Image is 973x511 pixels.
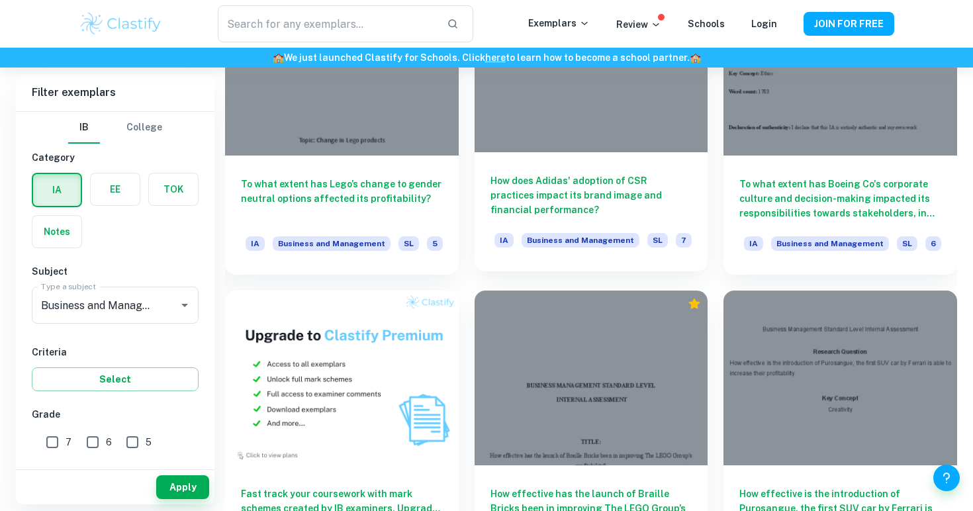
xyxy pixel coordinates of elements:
div: Filter type choice [68,112,162,144]
span: IA [744,236,763,251]
h6: We just launched Clastify for Schools. Click to learn how to become a school partner. [3,50,970,65]
p: Exemplars [528,16,590,30]
span: 7 [66,435,71,449]
span: 🏫 [690,52,701,63]
button: TOK [149,173,198,205]
span: SL [897,236,917,251]
button: Select [32,367,199,391]
a: Schools [688,19,725,29]
h6: Criteria [32,345,199,359]
span: 7 [676,233,692,248]
input: Search for any exemplars... [218,5,436,42]
span: Business and Management [273,236,391,251]
span: Business and Management [522,233,639,248]
button: Apply [156,475,209,499]
span: Business and Management [771,236,889,251]
span: 6 [925,236,941,251]
span: 6 [106,435,112,449]
button: Open [175,296,194,314]
span: 5 [146,435,152,449]
button: JOIN FOR FREE [804,12,894,36]
h6: How does Adidas' adoption of CSR practices impact its brand image and financial performance? [490,173,692,217]
span: 🏫 [273,52,284,63]
button: Notes [32,216,81,248]
span: SL [398,236,419,251]
div: Premium [688,297,701,310]
span: SL [647,233,668,248]
button: IA [33,174,81,206]
button: IB [68,112,100,144]
span: IA [494,233,514,248]
button: EE [91,173,140,205]
h6: To what extent has Lego’s change to gender neutral options affected its profitability? [241,177,443,220]
a: Login [751,19,777,29]
h6: Grade [32,407,199,422]
img: Thumbnail [225,291,459,465]
h6: Filter exemplars [16,74,214,111]
img: Clastify logo [79,11,163,37]
button: Help and Feedback [933,465,960,491]
h6: Category [32,150,199,165]
button: College [126,112,162,144]
a: here [485,52,506,63]
h6: Subject [32,264,199,279]
span: 5 [427,236,443,251]
label: Type a subject [41,281,96,292]
p: Review [616,17,661,32]
h6: To what extent has Boeing Co's corporate culture and decision-making impacted its responsibilitie... [739,177,941,220]
span: IA [246,236,265,251]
